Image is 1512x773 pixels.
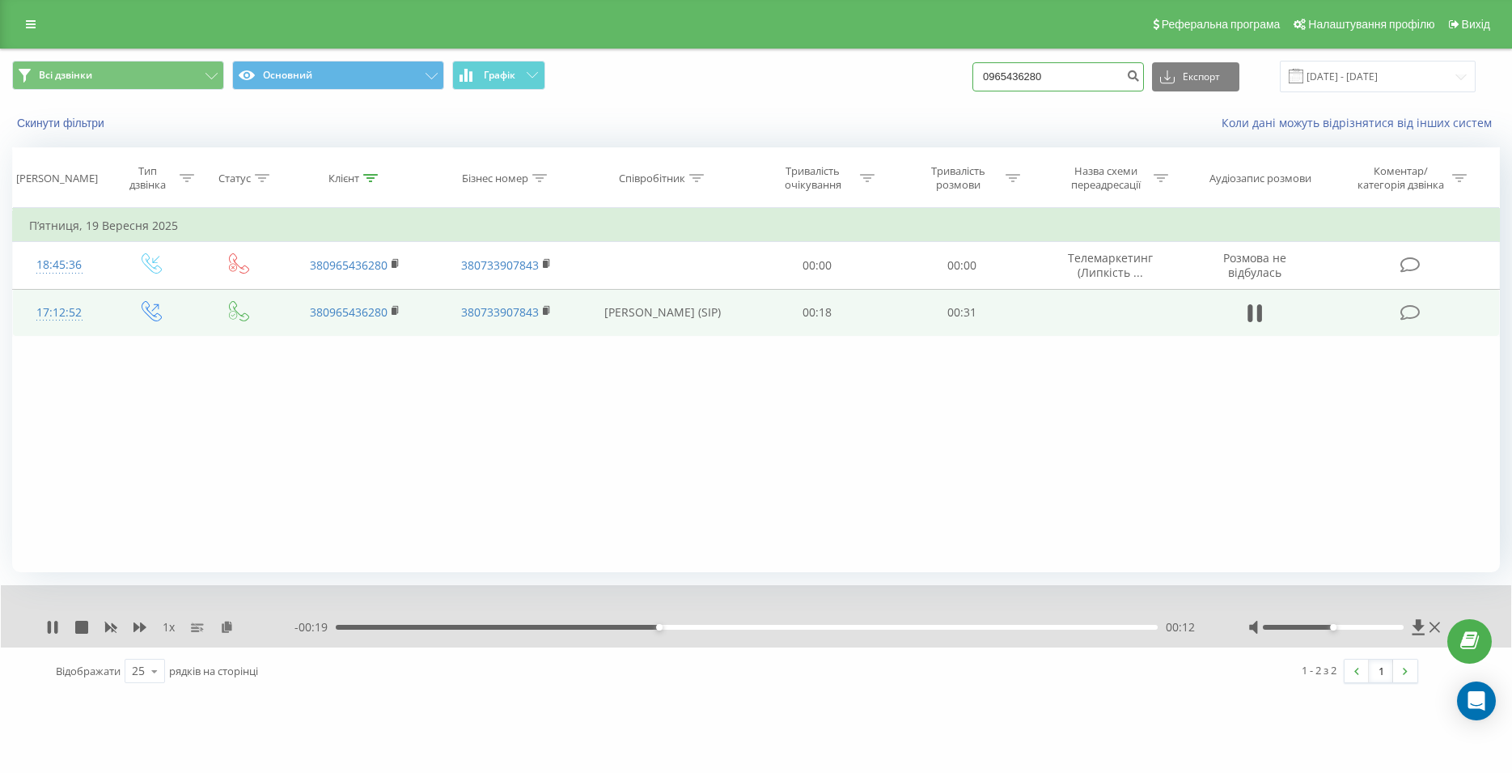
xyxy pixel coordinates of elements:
[169,664,258,678] span: рядків на сторінці
[1166,619,1195,635] span: 00:12
[1330,624,1336,631] div: Accessibility label
[656,624,663,631] div: Accessibility label
[294,619,336,635] span: - 00:19
[13,210,1500,242] td: П’ятниця, 19 Вересня 2025
[132,663,145,679] div: 25
[484,70,515,81] span: Графік
[1302,662,1336,678] div: 1 - 2 з 2
[1063,164,1150,192] div: Назва схеми переадресації
[1162,18,1281,31] span: Реферальна програма
[12,61,224,90] button: Всі дзвінки
[1068,250,1153,280] span: Телемаркетинг (Липкість ...
[1457,682,1496,720] div: Open Intercom Messenger
[1152,62,1239,91] button: Експорт
[889,289,1034,336] td: 00:31
[744,242,889,289] td: 00:00
[462,172,528,185] div: Бізнес номер
[56,664,121,678] span: Відображати
[461,304,539,320] a: 380733907843
[461,257,539,273] a: 380733907843
[328,172,359,185] div: Клієнт
[619,172,685,185] div: Співробітник
[582,289,744,336] td: [PERSON_NAME] (SIP)
[1209,172,1311,185] div: Аудіозапис розмови
[29,249,89,281] div: 18:45:36
[218,172,251,185] div: Статус
[1353,164,1448,192] div: Коментар/категорія дзвінка
[310,257,388,273] a: 380965436280
[1462,18,1490,31] span: Вихід
[29,297,89,329] div: 17:12:52
[1222,115,1500,130] a: Коли дані можуть відрізнятися вiд інших систем
[744,289,889,336] td: 00:18
[1308,18,1434,31] span: Налаштування профілю
[163,619,175,635] span: 1 x
[452,61,545,90] button: Графік
[915,164,1002,192] div: Тривалість розмови
[120,164,176,192] div: Тип дзвінка
[232,61,444,90] button: Основний
[39,69,92,82] span: Всі дзвінки
[1369,660,1393,682] a: 1
[12,116,112,130] button: Скинути фільтри
[889,242,1034,289] td: 00:00
[769,164,856,192] div: Тривалість очікування
[16,172,98,185] div: [PERSON_NAME]
[1223,250,1286,280] span: Розмова не відбулась
[972,62,1144,91] input: Пошук за номером
[310,304,388,320] a: 380965436280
